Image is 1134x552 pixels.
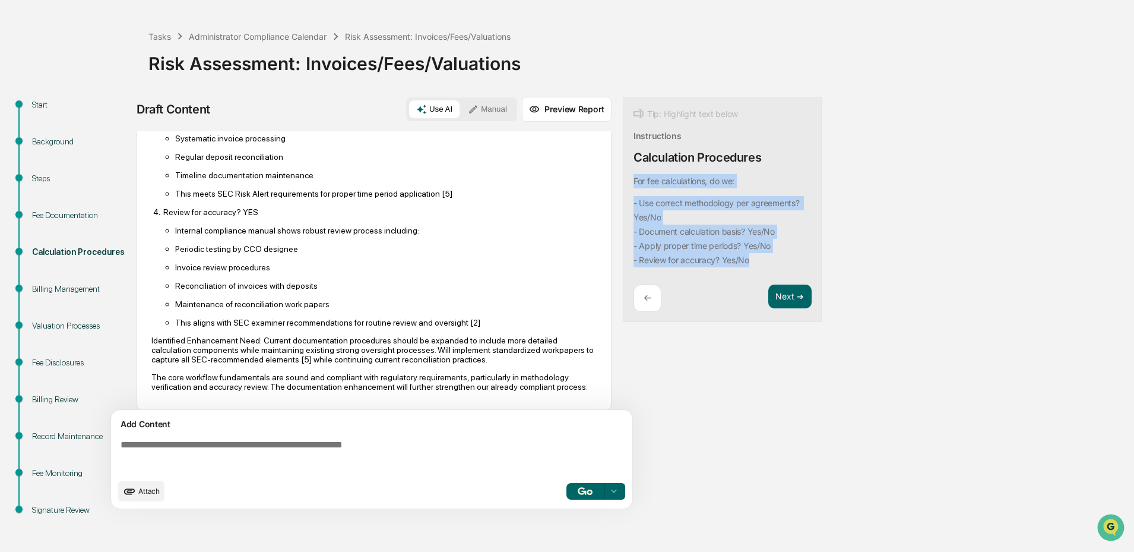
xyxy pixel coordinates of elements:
div: Signature Review [32,504,129,516]
button: Next ➔ [768,285,812,309]
span: Attestations [98,211,147,223]
div: Risk Assessment: Invoices/Fees/Valuations [148,43,1128,74]
span: • [99,162,103,171]
div: Fee Monitoring [32,467,129,480]
div: Tip: Highlight text below [633,107,738,121]
p: Systematic invoice processing [175,134,597,143]
p: Periodic testing by CCO designee [175,244,597,254]
a: 🔎Data Lookup [7,229,80,250]
div: Fee Documentation [32,209,129,222]
div: Add Content [118,417,625,431]
p: Invoice review procedures [175,263,597,272]
p: The core workflow fundamentals are sound and compliant with regulatory requirements, particularly... [151,373,597,392]
div: Background [32,135,129,148]
code: - Use correct methodology per agreements? Yes/No - Document calculation basis? Yes/No - Apply pro... [633,196,807,267]
p: This meets SEC Risk Alert requirements for proper time period application [5] [175,189,597,198]
span: [PERSON_NAME] [37,162,96,171]
button: Use AI [409,100,460,118]
img: 8933085812038_c878075ebb4cc5468115_72.jpg [25,91,46,112]
p: Timeline documentation maintenance [175,171,597,180]
div: Billing Management [32,283,129,295]
span: [DATE] [105,162,129,171]
div: Steps [32,172,129,185]
input: Clear [31,54,196,67]
button: Preview Report [522,97,612,122]
div: Billing Review [32,393,129,406]
button: Manual [461,100,514,118]
div: Draft Content [137,102,210,116]
div: Calculation Procedures [32,246,129,258]
div: 🗄️ [86,212,96,222]
img: 1746055101610-c473b297-6a78-478c-a979-82029cc54cd1 [24,162,33,172]
button: Start new chat [202,94,216,109]
div: Instructions [633,131,682,141]
p: Maintenance of reconciliation work papers [175,299,597,309]
p: How can we help? [12,25,216,44]
p: Review for accuracy? YES [163,207,597,217]
p: Identified Enhancement Need: Current documentation procedures should be expanded to include more ... [151,336,597,364]
p: For fee calculations, do we: [633,176,734,186]
a: 🖐️Preclearance [7,206,81,228]
div: Record Maintenance [32,430,129,443]
img: 1746055101610-c473b297-6a78-478c-a979-82029cc54cd1 [12,91,33,112]
div: 🔎 [12,235,21,244]
div: Tasks [148,31,171,42]
div: We're offline, we'll be back soon [53,103,168,112]
div: Past conversations [12,132,76,141]
button: Go [566,483,604,500]
button: See all [184,130,216,144]
div: Administrator Compliance Calendar [189,31,327,42]
div: Risk Assessment: Invoices/Fees/Valuations [345,31,511,42]
iframe: Open customer support [1096,513,1128,545]
button: upload document [118,481,164,501]
a: 🗄️Attestations [81,206,152,228]
div: Valuation Processes [32,320,129,332]
p: ← [644,292,651,304]
span: Pylon [118,263,144,272]
span: Data Lookup [24,234,75,245]
p: Regular deposit reconciliation [175,152,597,162]
img: Go [578,487,592,495]
span: Attach [138,487,160,496]
img: Jack Rasmussen [12,150,31,169]
div: 🖐️ [12,212,21,222]
a: Powered byPylon [84,262,144,272]
span: Preclearance [24,211,77,223]
div: Fee Disclosures [32,357,129,369]
p: Internal compliance manual shows robust review process including: [175,226,597,235]
div: Calculation Procedures [633,150,761,165]
div: Start new chat [53,91,195,103]
p: This aligns with SEC examiner recommendations for routine review and oversight [2] [175,318,597,327]
p: Reconciliation of invoices with deposits [175,281,597,291]
div: Start [32,99,129,111]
